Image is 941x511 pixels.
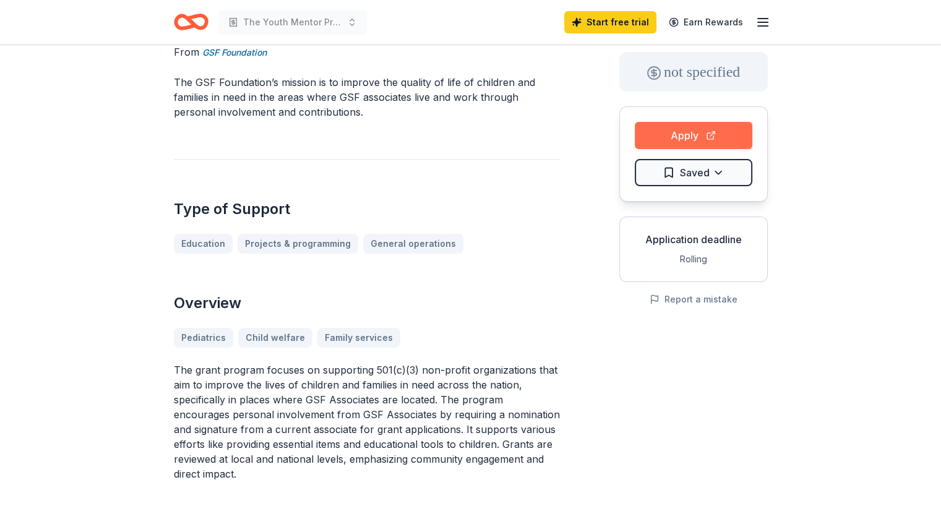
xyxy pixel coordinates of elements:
h2: Type of Support [174,199,560,219]
a: Start free trial [564,11,656,33]
a: Projects & programming [238,234,358,254]
p: The GSF Foundation’s mission is to improve the quality of life of children and families in need i... [174,75,560,119]
h2: Overview [174,293,560,313]
button: Apply [635,122,752,149]
div: Rolling [630,252,757,267]
a: Earn Rewards [661,11,750,33]
div: From [174,45,560,60]
div: not specified [619,52,768,92]
span: The Youth Mentor Program [243,15,342,30]
button: Saved [635,159,752,186]
p: The grant program focuses on supporting 501(c)(3) non-profit organizations that aim to improve th... [174,363,560,481]
a: Home [174,7,208,36]
button: Report a mistake [650,292,737,307]
span: Saved [680,165,710,181]
a: Education [174,234,233,254]
div: Application deadline [630,232,757,247]
button: The Youth Mentor Program [218,10,367,35]
a: GSF Foundation [202,45,267,60]
a: General operations [363,234,463,254]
